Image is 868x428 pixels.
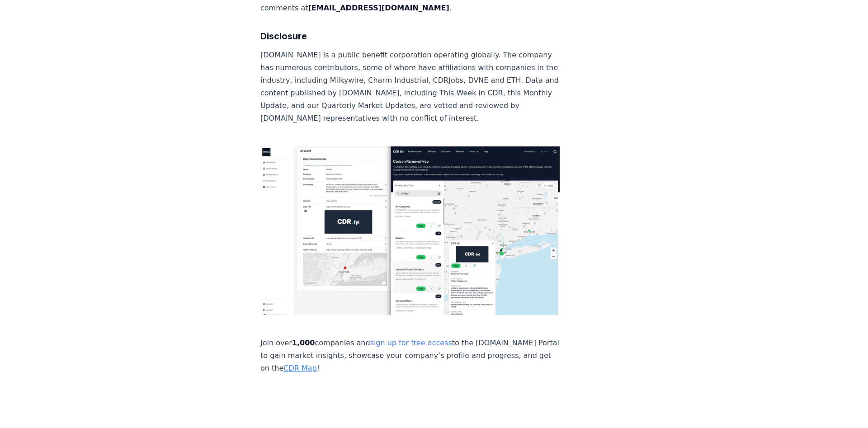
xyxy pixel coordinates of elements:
[260,146,560,315] img: blog post image
[292,339,315,347] strong: 1,000
[260,49,560,125] p: [DOMAIN_NAME] is a public benefit corporation operating globally. The company has numerous contri...
[283,364,316,372] a: CDR Map
[308,4,449,12] strong: [EMAIL_ADDRESS][DOMAIN_NAME]
[370,339,452,347] a: sign up for free access
[260,31,307,42] strong: Disclosure
[260,337,560,375] p: Join over companies and to the [DOMAIN_NAME] Portal to gain market insights, showcase your compan...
